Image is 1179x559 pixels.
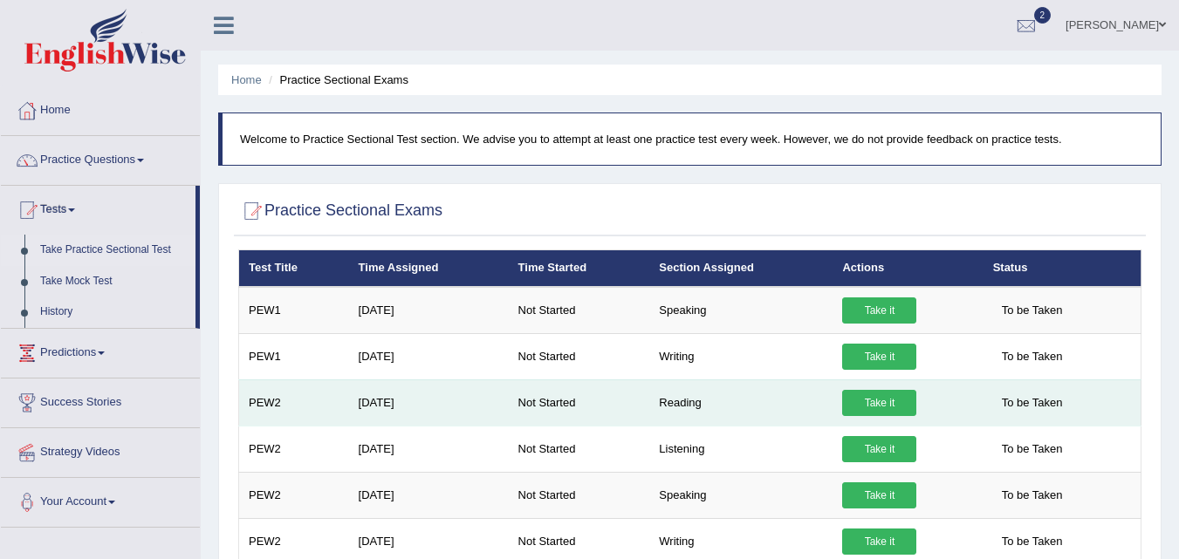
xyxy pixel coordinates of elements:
a: Strategy Videos [1,428,200,472]
td: [DATE] [349,472,509,518]
th: Status [984,250,1141,287]
span: 2 [1034,7,1052,24]
a: Take it [842,482,916,508]
td: Writing [649,333,833,379]
span: To be Taken [993,482,1072,508]
li: Practice Sectional Exams [264,72,408,88]
td: Speaking [649,287,833,334]
a: Take it [842,436,916,462]
td: [DATE] [349,287,509,334]
a: Tests [1,186,195,229]
a: Take it [842,344,916,370]
td: Speaking [649,472,833,518]
td: PEW1 [239,287,349,334]
th: Actions [833,250,983,287]
td: [DATE] [349,333,509,379]
td: [DATE] [349,379,509,426]
td: Not Started [509,333,650,379]
a: Practice Questions [1,136,200,180]
th: Section Assigned [649,250,833,287]
a: Take it [842,390,916,416]
td: PEW2 [239,379,349,426]
td: [DATE] [349,426,509,472]
h2: Practice Sectional Exams [238,198,442,224]
td: Listening [649,426,833,472]
th: Test Title [239,250,349,287]
a: Take it [842,297,916,324]
td: Not Started [509,287,650,334]
td: Not Started [509,379,650,426]
span: To be Taken [993,344,1072,370]
td: PEW2 [239,426,349,472]
a: Success Stories [1,378,200,422]
a: Your Account [1,478,200,522]
a: Take Mock Test [32,266,195,297]
span: To be Taken [993,436,1072,462]
span: To be Taken [993,528,1072,555]
p: Welcome to Practice Sectional Test section. We advise you to attempt at least one practice test e... [240,131,1143,147]
th: Time Assigned [349,250,509,287]
td: Reading [649,379,833,426]
a: Take it [842,528,916,555]
td: PEW1 [239,333,349,379]
a: Home [1,86,200,130]
a: History [32,297,195,328]
td: PEW2 [239,472,349,518]
span: To be Taken [993,390,1072,416]
td: Not Started [509,472,650,518]
span: To be Taken [993,297,1072,324]
a: Take Practice Sectional Test [32,235,195,266]
a: Predictions [1,329,200,372]
a: Home [231,73,262,86]
th: Time Started [509,250,650,287]
td: Not Started [509,426,650,472]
